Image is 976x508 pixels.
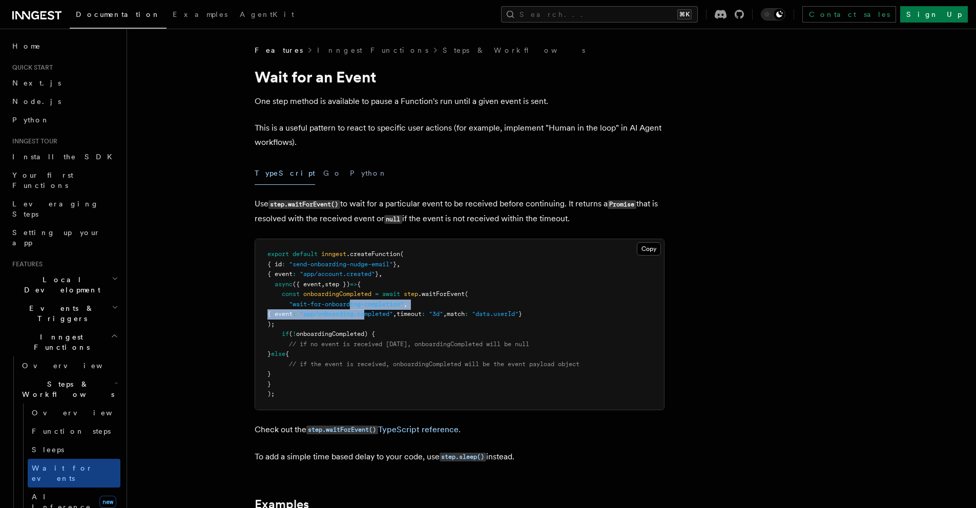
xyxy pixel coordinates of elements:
span: Leveraging Steps [12,200,99,218]
span: ! [293,330,296,337]
span: Setting up your app [12,228,100,247]
span: : [282,261,285,268]
button: Copy [637,242,661,256]
span: "app/account.created" [300,270,375,278]
button: Toggle dark mode [761,8,785,20]
span: Install the SDK [12,153,118,161]
button: Steps & Workflows [18,375,120,404]
span: timeout [397,310,422,317]
code: step.sleep() [440,453,486,461]
span: Home [12,41,41,51]
span: } [267,370,271,377]
span: ( [400,250,404,258]
span: const [282,290,300,298]
code: step.waitForEvent() [306,426,378,434]
span: : [422,310,425,317]
span: } [267,380,271,388]
p: One step method is available to pause a Function's run until a given event is sent. [255,94,664,109]
a: Overview [28,404,120,422]
span: step [404,290,418,298]
span: Python [12,116,50,124]
button: Python [350,162,387,185]
span: inngest [321,250,346,258]
a: Inngest Functions [317,45,428,55]
span: default [293,250,318,258]
a: Your first Functions [8,166,120,195]
span: { [285,350,289,357]
span: Your first Functions [12,171,73,189]
span: "app/onboarding.completed" [300,310,393,317]
button: Go [323,162,342,185]
a: step.waitForEvent()TypeScript reference. [306,425,461,434]
span: : [465,310,468,317]
span: ({ event [293,281,321,288]
span: ( [465,290,468,298]
code: step.waitForEvent() [268,200,340,209]
span: } [375,270,379,278]
a: Documentation [70,3,167,29]
span: , [404,301,407,308]
a: Function steps [28,422,120,440]
span: ); [267,321,275,328]
span: Overview [22,362,128,370]
span: , [379,270,382,278]
span: .waitForEvent [418,290,465,298]
span: Overview [32,409,137,417]
code: Promise [608,200,636,209]
span: onboardingCompleted [303,290,371,298]
span: : [293,270,296,278]
span: { event [267,310,293,317]
span: , [321,281,325,288]
span: .createFunction [346,250,400,258]
a: Overview [18,356,120,375]
a: Node.js [8,92,120,111]
a: Steps & Workflows [443,45,585,55]
span: export [267,250,289,258]
span: } [267,350,271,357]
span: Steps & Workflows [18,379,114,399]
button: Local Development [8,270,120,299]
span: { id [267,261,282,268]
span: Documentation [76,10,160,18]
button: TypeScript [255,162,315,185]
p: Use to wait for a particular event to be received before continuing. It returns a that is resolve... [255,197,664,226]
span: } [518,310,522,317]
span: step }) [325,281,350,288]
span: "3d" [429,310,443,317]
p: This is a useful pattern to react to specific user actions (for example, implement "Human in the ... [255,121,664,150]
span: if [282,330,289,337]
span: "data.userId" [472,310,518,317]
span: Events & Triggers [8,303,112,324]
a: Wait for events [28,459,120,488]
span: async [275,281,293,288]
a: Contact sales [802,6,896,23]
span: Features [8,260,43,268]
span: AgentKit [240,10,294,18]
p: Check out the [255,422,664,437]
a: AgentKit [234,3,300,28]
a: Python [8,111,120,129]
span: // if the event is received, onboardingCompleted will be the event payload object [289,361,579,368]
span: Next.js [12,79,61,87]
span: Wait for events [32,464,93,482]
span: { event [267,270,293,278]
span: , [393,310,397,317]
span: await [382,290,400,298]
span: onboardingCompleted) { [296,330,375,337]
p: To add a simple time based delay to your code, use instead. [255,450,664,464]
a: Examples [167,3,234,28]
span: Function steps [32,427,111,435]
a: Home [8,37,120,55]
span: { [357,281,361,288]
kbd: ⌘K [677,9,692,19]
button: Inngest Functions [8,328,120,356]
span: , [443,310,447,317]
span: // if no event is received [DATE], onboardingCompleted will be null [289,341,529,348]
a: Sleeps [28,440,120,459]
span: Inngest tour [8,137,57,145]
span: else [271,350,285,357]
button: Search...⌘K [501,6,698,23]
a: Sign Up [900,6,968,23]
span: = [375,290,379,298]
span: Local Development [8,274,112,295]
